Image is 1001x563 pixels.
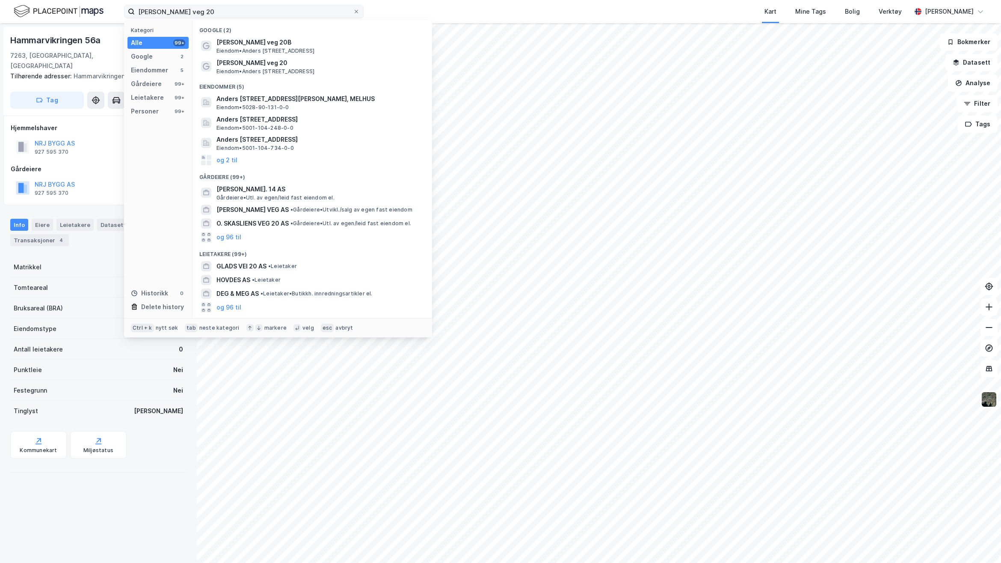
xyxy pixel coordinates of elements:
[178,290,185,297] div: 0
[14,385,47,396] div: Festegrunn
[131,38,142,48] div: Alle
[35,190,68,197] div: 927 595 370
[216,37,422,48] span: [PERSON_NAME] veg 20B
[131,324,154,332] div: Ctrl + k
[290,206,412,213] span: Gårdeiere • Utvikl./salg av egen fast eiendom
[252,277,281,283] span: Leietaker
[173,80,185,87] div: 99+
[764,6,776,17] div: Kart
[11,164,186,174] div: Gårdeiere
[321,324,334,332] div: esc
[192,20,432,36] div: Google (2)
[97,219,129,231] div: Datasett
[948,74,998,92] button: Analyse
[131,51,153,62] div: Google
[185,324,198,332] div: tab
[261,290,263,297] span: •
[156,325,178,331] div: nytt søk
[14,365,42,375] div: Punktleie
[290,206,293,213] span: •
[11,123,186,133] div: Hjemmelshaver
[10,219,28,231] div: Info
[981,391,997,408] img: 9k=
[14,344,63,354] div: Antall leietakere
[56,219,94,231] div: Leietakere
[131,92,164,103] div: Leietakere
[216,218,289,229] span: O. SKASLIENS VEG 20 AS
[216,261,267,271] span: GLADS VEI 20 AS
[10,92,84,109] button: Tag
[958,522,1001,563] iframe: Chat Widget
[131,27,189,33] div: Kategori
[302,325,314,331] div: velg
[216,58,422,68] span: [PERSON_NAME] veg 20
[216,275,250,285] span: HOVDES AS
[135,5,353,18] input: Søk på adresse, matrikkel, gårdeiere, leietakere eller personer
[173,94,185,101] div: 99+
[14,262,41,272] div: Matrikkel
[216,68,314,75] span: Eiendom • Anders [STREET_ADDRESS]
[35,149,68,155] div: 927 595 370
[173,385,183,396] div: Nei
[216,302,241,313] button: og 96 til
[14,324,56,334] div: Eiendomstype
[216,104,289,111] span: Eiendom • 5028-90-131-0-0
[10,33,102,47] div: Hammarvikringen 56a
[216,289,259,299] span: DEG & MEG AS
[216,232,241,242] button: og 96 til
[958,116,998,133] button: Tags
[335,325,353,331] div: avbryt
[290,220,411,227] span: Gårdeiere • Utl. av egen/leid fast eiendom el.
[20,447,57,454] div: Kommunekart
[264,325,287,331] div: markere
[14,283,48,293] div: Tomteareal
[290,220,293,226] span: •
[192,167,432,182] div: Gårdeiere (99+)
[10,51,153,71] div: 7263, [GEOGRAPHIC_DATA], [GEOGRAPHIC_DATA]
[216,205,289,215] span: [PERSON_NAME] VEG AS
[173,39,185,46] div: 99+
[131,288,168,298] div: Historikk
[216,194,335,201] span: Gårdeiere • Utl. av egen/leid fast eiendom el.
[261,290,373,297] span: Leietaker • Butikkh. innredningsartikler el.
[879,6,902,17] div: Verktøy
[795,6,826,17] div: Mine Tags
[216,184,422,194] span: [PERSON_NAME]. 14 AS
[141,302,184,312] div: Delete history
[216,125,293,131] span: Eiendom • 5001-104-248-0-0
[268,263,271,269] span: •
[199,325,240,331] div: neste kategori
[134,406,183,416] div: [PERSON_NAME]
[216,155,237,165] button: og 2 til
[958,522,1001,563] div: Kontrollprogram for chat
[845,6,860,17] div: Bolig
[14,303,63,313] div: Bruksareal (BRA)
[940,33,998,51] button: Bokmerker
[83,447,113,454] div: Miljøstatus
[216,145,294,152] span: Eiendom • 5001-104-734-0-0
[216,48,314,54] span: Eiendom • Anders [STREET_ADDRESS]
[10,234,69,246] div: Transaksjoner
[32,219,53,231] div: Eiere
[192,77,432,92] div: Eiendommer (5)
[10,71,180,81] div: Hammarvikringen 56b
[268,263,297,270] span: Leietaker
[131,106,159,116] div: Personer
[173,365,183,375] div: Nei
[14,4,104,19] img: logo.f888ab2527a4732fd821a326f86c7f29.svg
[216,114,422,125] span: Anders [STREET_ADDRESS]
[945,54,998,71] button: Datasett
[57,236,65,244] div: 4
[178,67,185,74] div: 5
[173,108,185,115] div: 99+
[178,53,185,60] div: 2
[957,95,998,112] button: Filter
[179,344,183,354] div: 0
[131,79,162,89] div: Gårdeiere
[192,244,432,259] div: Leietakere (99+)
[925,6,974,17] div: [PERSON_NAME]
[14,406,38,416] div: Tinglyst
[10,72,74,80] span: Tilhørende adresser:
[192,314,432,330] div: Personer (99+)
[252,277,255,283] span: •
